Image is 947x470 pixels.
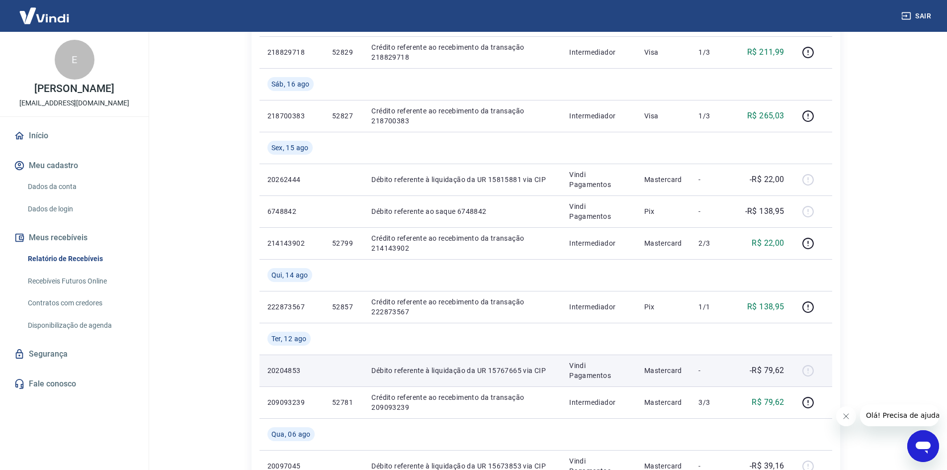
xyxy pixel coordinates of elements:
[899,7,935,25] button: Sair
[371,42,553,62] p: Crédito referente ao recebimento da transação 218829718
[750,365,784,376] p: -R$ 79,62
[644,302,683,312] p: Pix
[332,302,355,312] p: 52857
[267,111,316,121] p: 218700383
[371,366,553,376] p: Débito referente à liquidação da UR 15767665 via CIP
[644,238,683,248] p: Mastercard
[271,79,310,89] span: Sáb, 16 ago
[644,111,683,121] p: Visa
[371,106,553,126] p: Crédito referente ao recebimento da transação 218700383
[267,206,316,216] p: 6748842
[267,47,316,57] p: 218829718
[12,343,137,365] a: Segurança
[267,175,316,185] p: 20262444
[332,397,355,407] p: 52781
[12,125,137,147] a: Início
[267,302,316,312] p: 222873567
[332,47,355,57] p: 52829
[569,397,628,407] p: Intermediador
[569,111,628,121] p: Intermediador
[752,396,784,408] p: R$ 79,62
[747,301,784,313] p: R$ 138,95
[698,206,728,216] p: -
[698,111,728,121] p: 1/3
[371,297,553,317] p: Crédito referente ao recebimento da transação 222873567
[332,111,355,121] p: 52827
[644,397,683,407] p: Mastercard
[6,7,84,15] span: Olá! Precisa de ajuda?
[698,238,728,248] p: 2/3
[745,205,784,217] p: -R$ 138,95
[747,110,784,122] p: R$ 265,03
[271,429,311,439] span: Qua, 06 ago
[24,293,137,313] a: Contratos com credores
[267,397,316,407] p: 209093239
[698,47,728,57] p: 1/3
[12,155,137,177] button: Meu cadastro
[752,237,784,249] p: R$ 22,00
[569,238,628,248] p: Intermediador
[12,227,137,249] button: Meus recebíveis
[34,84,114,94] p: [PERSON_NAME]
[907,430,939,462] iframe: Botão para abrir a janela de mensagens
[698,397,728,407] p: 3/3
[569,302,628,312] p: Intermediador
[698,175,728,185] p: -
[24,199,137,219] a: Dados de login
[569,361,628,380] p: Vindi Pagamentos
[569,201,628,221] p: Vindi Pagamentos
[371,206,553,216] p: Débito referente ao saque 6748842
[750,174,784,186] p: -R$ 22,00
[271,143,309,153] span: Sex, 15 ago
[644,366,683,376] p: Mastercard
[644,47,683,57] p: Visa
[12,373,137,395] a: Fale conosco
[24,177,137,197] a: Dados da conta
[569,47,628,57] p: Intermediador
[24,271,137,291] a: Recebíveis Futuros Online
[19,98,129,108] p: [EMAIL_ADDRESS][DOMAIN_NAME]
[55,40,94,80] div: E
[24,249,137,269] a: Relatório de Recebíveis
[698,302,728,312] p: 1/1
[12,0,77,31] img: Vindi
[271,334,307,344] span: Ter, 12 ago
[371,175,553,185] p: Débito referente à liquidação da UR 15815881 via CIP
[371,392,553,412] p: Crédito referente ao recebimento da transação 209093239
[271,270,308,280] span: Qui, 14 ago
[747,46,784,58] p: R$ 211,99
[332,238,355,248] p: 52799
[644,206,683,216] p: Pix
[267,238,316,248] p: 214143902
[860,404,939,426] iframe: Mensagem da empresa
[836,406,856,426] iframe: Fechar mensagem
[371,233,553,253] p: Crédito referente ao recebimento da transação 214143902
[24,315,137,336] a: Disponibilização de agenda
[267,366,316,376] p: 20204853
[644,175,683,185] p: Mastercard
[569,170,628,189] p: Vindi Pagamentos
[698,366,728,376] p: -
